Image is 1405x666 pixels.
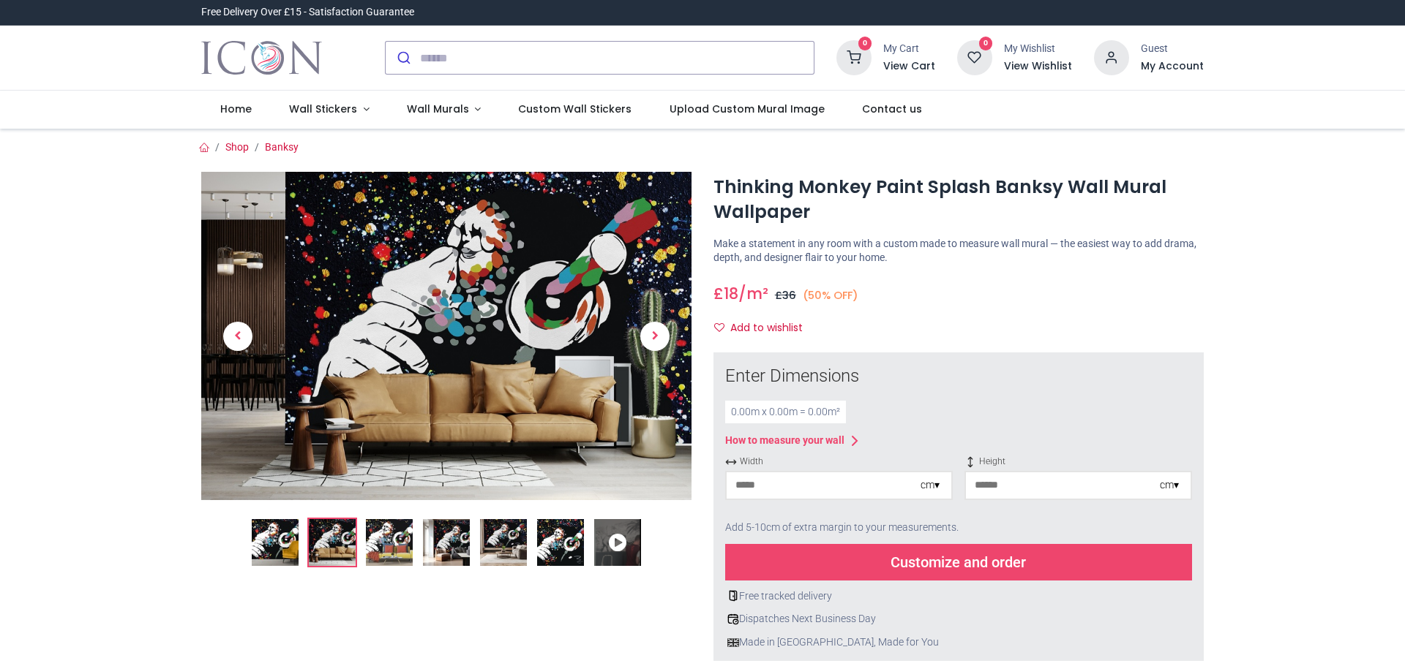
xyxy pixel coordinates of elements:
span: Previous [223,322,252,351]
a: Shop [225,141,249,153]
a: View Cart [883,59,935,74]
a: Next [618,221,692,450]
button: Submit [386,42,420,74]
a: Logo of Icon Wall Stickers [201,37,322,78]
a: Wall Stickers [270,91,388,129]
img: WS-73063-02 [201,172,692,500]
span: 36 [782,288,796,303]
small: (50% OFF) [803,288,858,303]
img: Thinking Monkey Paint Splash Banksy Wall Mural Wallpaper [252,519,299,566]
span: £ [713,283,738,304]
span: Height [964,455,1192,468]
a: Previous [201,221,274,450]
div: Customize and order [725,544,1192,580]
a: 0 [836,51,872,63]
div: My Wishlist [1004,42,1072,56]
span: Upload Custom Mural Image [670,102,825,116]
span: 18 [724,283,738,304]
div: Free Delivery Over £15 - Satisfaction Guarantee [201,5,414,20]
i: Add to wishlist [714,322,724,333]
div: How to measure your wall [725,434,844,448]
img: uk [727,637,739,648]
div: Add 5-10cm of extra margin to your measurements. [725,512,1192,544]
img: WS-73063-05 [480,519,527,566]
button: Add to wishlistAdd to wishlist [713,316,815,341]
img: WS-73063-06 [537,519,584,566]
span: Wall Stickers [289,102,357,116]
sup: 0 [858,37,872,50]
span: /m² [738,283,768,304]
div: 0.00 m x 0.00 m = 0.00 m² [725,401,846,424]
p: Make a statement in any room with a custom made to measure wall mural — the easiest way to add dr... [713,237,1204,265]
img: WS-73063-04 [423,519,470,566]
span: Contact us [862,102,922,116]
img: WS-73063-03 [366,519,413,566]
a: 0 [957,51,992,63]
h1: Thinking Monkey Paint Splash Banksy Wall Mural Wallpaper [713,175,1204,225]
a: My Account [1141,59,1204,74]
div: Dispatches Next Business Day [725,612,1192,627]
div: cm ▾ [921,478,940,493]
span: Next [640,322,670,351]
span: Custom Wall Stickers [518,102,632,116]
div: Free tracked delivery [725,589,1192,604]
img: WS-73063-02 [309,519,356,566]
iframe: Customer reviews powered by Trustpilot [896,5,1204,20]
span: £ [775,288,796,303]
span: Wall Murals [407,102,469,116]
div: cm ▾ [1160,478,1179,493]
img: Icon Wall Stickers [201,37,322,78]
sup: 0 [979,37,993,50]
a: Banksy [265,141,299,153]
div: Enter Dimensions [725,364,1192,389]
span: Home [220,102,252,116]
a: Wall Murals [388,91,500,129]
span: Width [725,455,953,468]
div: Guest [1141,42,1204,56]
div: Made in [GEOGRAPHIC_DATA], Made for You [725,635,1192,650]
a: View Wishlist [1004,59,1072,74]
div: My Cart [883,42,935,56]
